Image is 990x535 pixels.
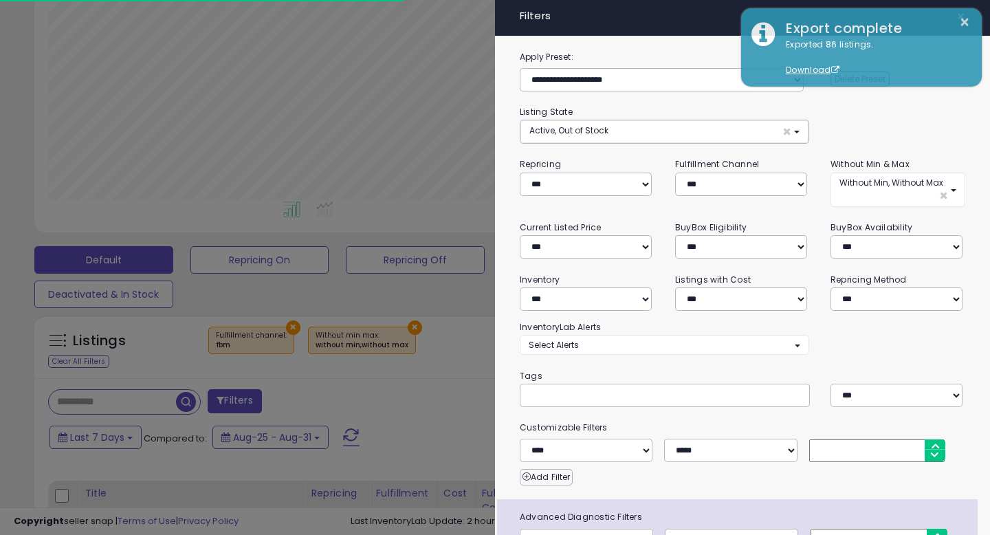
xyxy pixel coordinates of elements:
div: Export complete [775,19,971,39]
small: Fulfillment Channel [675,158,759,170]
small: Repricing [520,158,561,170]
small: Tags [509,369,976,384]
span: × [782,124,791,139]
small: InventoryLab Alerts [520,321,601,333]
span: × [956,7,965,26]
span: Without Min, Without Max [839,177,943,188]
small: Listings with Cost [675,274,751,285]
span: × [939,188,948,203]
span: Active, Out of Stock [529,124,608,136]
span: Select Alerts [529,339,579,351]
small: Listing State [520,106,573,118]
small: Without Min & Max [830,158,910,170]
small: Customizable Filters [509,420,976,435]
span: Advanced Diagnostic Filters [509,510,978,525]
button: × [959,14,970,31]
small: Current Listed Price [520,221,601,233]
button: × [951,7,971,26]
div: Exported 86 listings. [775,39,971,77]
small: Repricing Method [830,274,907,285]
label: Apply Preset: [509,50,976,65]
a: Download [786,64,839,76]
button: Select Alerts [520,335,809,355]
small: Inventory [520,274,560,285]
h4: Filters [520,10,965,22]
button: Without Min, Without Max × [830,173,965,207]
small: BuyBox Eligibility [675,221,747,233]
small: BuyBox Availability [830,221,912,233]
button: Add Filter [520,469,573,485]
button: Active, Out of Stock × [520,120,808,143]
